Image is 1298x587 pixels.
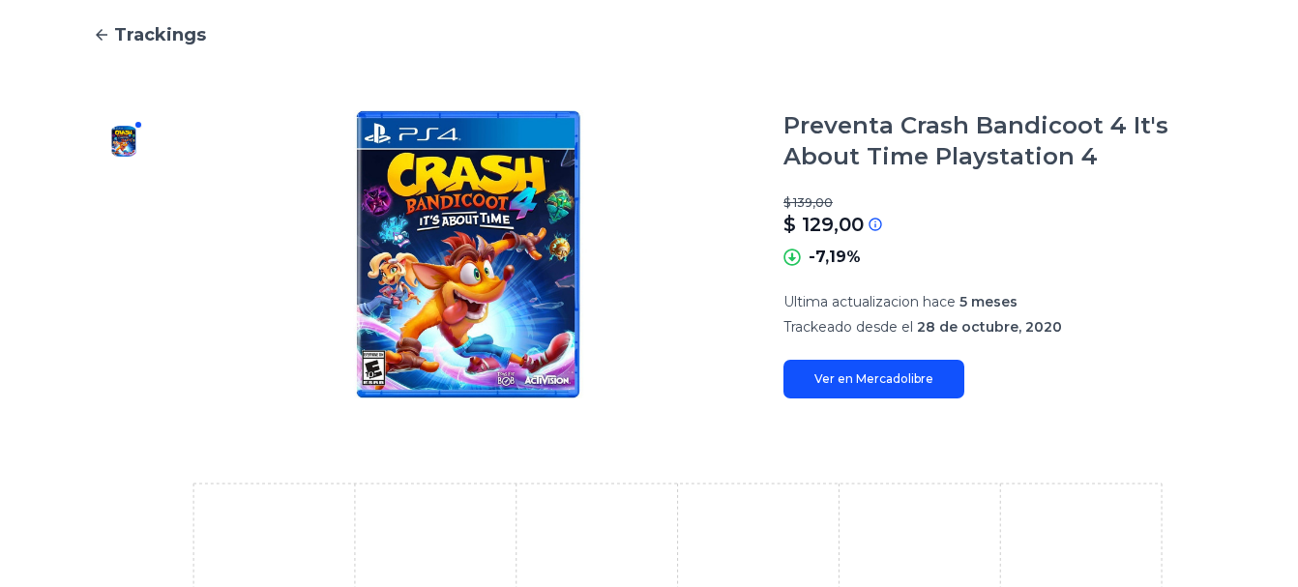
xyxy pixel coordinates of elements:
a: Ver en Mercadolibre [783,360,964,398]
img: Preventa Crash Bandicoot 4 It's About Time Playstation 4 [193,110,745,398]
p: -7,19% [809,246,861,269]
span: Ultima actualizacion hace [783,293,956,310]
p: $ 129,00 [783,211,864,238]
span: Trackings [114,21,206,48]
a: Trackings [93,21,1205,48]
span: Trackeado desde el [783,318,913,336]
h1: Preventa Crash Bandicoot 4 It's About Time Playstation 4 [783,110,1205,172]
span: 28 de octubre, 2020 [917,318,1062,336]
span: 5 meses [959,293,1018,310]
img: Preventa Crash Bandicoot 4 It's About Time Playstation 4 [108,126,139,157]
p: $ 139,00 [783,195,1205,211]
